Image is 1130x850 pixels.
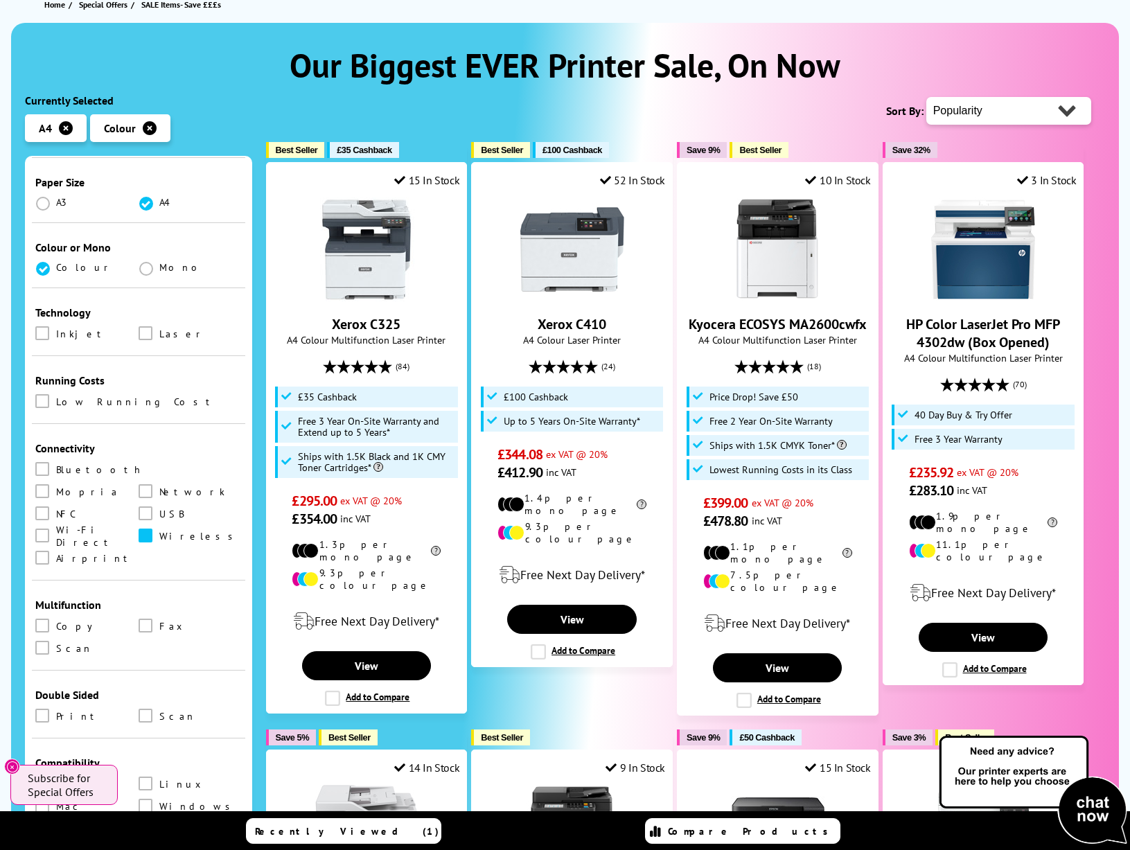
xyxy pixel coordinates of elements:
label: Add to Compare [325,691,409,706]
span: A4 [39,121,52,135]
div: Connectivity [35,441,241,455]
span: Best Seller [481,732,523,743]
a: Recently Viewed (1) [246,818,441,844]
button: Best Seller [319,729,378,745]
button: Best Seller [471,142,530,158]
a: HP Color LaserJet Pro MFP 4302dw (Box Opened) [906,315,1060,351]
span: Network [159,484,225,499]
span: Best Seller [945,732,987,743]
span: NFC [56,506,76,522]
span: Save 9% [687,732,720,743]
img: HP Color LaserJet Pro MFP 4302dw (Box Opened) [931,197,1035,301]
label: Add to Compare [531,644,615,659]
span: Ships with 1.5K CMYK Toner* [709,440,847,451]
a: View [713,653,842,682]
li: 9.3p per colour page [497,520,646,545]
a: Kyocera ECOSYS MA2600cwfx [725,290,829,304]
span: Recently Viewed (1) [255,825,439,838]
span: ex VAT @ 20% [546,448,608,461]
div: 14 In Stock [394,761,459,774]
button: Best Seller [730,142,788,158]
div: modal_delivery [685,604,871,643]
span: £412.90 [497,463,542,481]
span: £35 Cashback [337,145,391,155]
span: Linux [159,777,206,792]
img: Xerox C410 [520,197,624,301]
div: Currently Selected [25,94,251,107]
label: Add to Compare [942,662,1027,678]
span: Save 3% [892,732,926,743]
li: 1.9p per mono page [909,510,1058,535]
a: View [919,623,1048,652]
span: Bluetooth [56,462,143,477]
span: Sort By: [886,104,924,118]
span: ex VAT @ 20% [752,496,813,509]
div: 52 In Stock [600,173,665,187]
a: View [302,651,431,680]
span: (24) [601,353,615,380]
span: Wi-Fi Direct [56,529,139,544]
span: A4 Colour Multifunction Laser Printer [890,351,1077,364]
span: Save 5% [276,732,309,743]
span: £100 Cashback [542,145,602,155]
button: Save 3% [883,729,933,745]
span: £100 Cashback [504,391,568,402]
span: Mac [56,799,83,814]
li: 1.3p per mono page [292,538,441,563]
span: A4 Colour Laser Printer [479,333,665,346]
li: 1.1p per mono page [703,540,852,565]
span: Price Drop! Save £50 [709,391,798,402]
span: ex VAT @ 20% [340,494,402,507]
span: £399.00 [703,494,748,512]
div: Technology [35,306,241,319]
a: View [507,605,636,634]
span: (84) [396,353,409,380]
a: Compare Products [645,818,840,844]
img: Xerox C325 [315,197,418,301]
a: Xerox C325 [332,315,400,333]
div: Paper Size [35,175,241,189]
li: 1.4p per mono page [497,492,646,517]
span: Subscribe for Special Offers [28,771,104,799]
div: 10 In Stock [805,173,870,187]
span: Colour [56,261,114,274]
li: 11.1p per colour page [909,538,1058,563]
span: Save 9% [687,145,720,155]
span: (18) [807,353,821,380]
span: A4 Colour Multifunction Laser Printer [274,333,460,346]
span: Save 32% [892,145,930,155]
span: Lowest Running Costs in its Class [709,464,852,475]
span: Fax [159,619,187,634]
a: Xerox C325 [315,290,418,304]
span: Mono [159,261,205,274]
span: inc VAT [340,512,371,525]
span: £283.10 [909,481,954,499]
a: Kyocera ECOSYS MA2600cwfx [689,315,867,333]
span: £478.80 [703,512,748,530]
button: Save 9% [677,729,727,745]
span: Best Seller [739,145,782,155]
div: 15 In Stock [394,173,459,187]
button: Best Seller [935,729,994,745]
span: Best Seller [276,145,318,155]
span: Copy [56,619,103,634]
div: Colour or Mono [35,240,241,254]
li: 7.5p per colour page [703,569,852,594]
h1: Our Biggest EVER Printer Sale, On Now [25,44,1104,87]
span: £344.08 [497,445,542,463]
span: ex VAT @ 20% [957,466,1018,479]
span: inc VAT [546,466,576,479]
span: Compare Products [668,825,836,838]
span: A3 [56,196,69,209]
span: Best Seller [481,145,523,155]
span: Free 3 Year Warranty [915,434,1003,445]
div: modal_delivery [274,602,460,641]
div: Running Costs [35,373,241,387]
div: Double Sided [35,688,241,702]
a: Xerox C410 [538,315,606,333]
span: (70) [1013,371,1027,398]
img: Open Live Chat window [936,734,1130,847]
span: £295.00 [292,492,337,510]
button: £100 Cashback [533,142,609,158]
span: Colour [104,121,136,135]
